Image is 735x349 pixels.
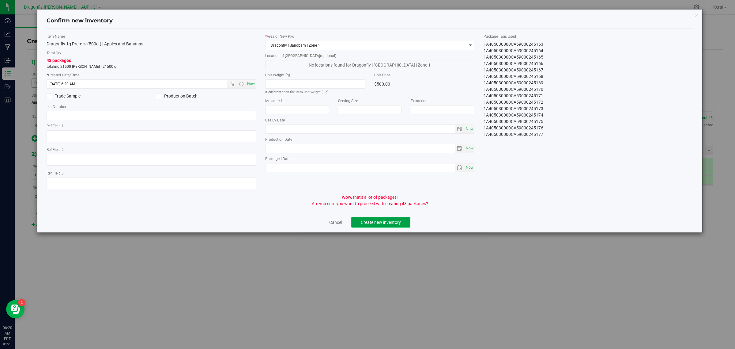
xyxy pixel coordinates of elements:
label: Package Tags Used [484,34,693,39]
span: Set Current date [246,79,256,88]
label: Ref Field 1 [47,123,256,129]
a: Cancel [329,219,342,225]
label: Unit Weight (g) [265,72,365,78]
div: 1A405030000CA59000245169 [484,80,693,86]
h4: Confirm new inventory [47,17,113,25]
span: select [464,125,474,133]
div: 1A405030000CA59000245173 [484,105,693,112]
span: Create new inventory [361,220,401,225]
label: Production Date [265,137,475,142]
p: totaling 21500 [PERSON_NAME] | 21500 g [47,64,256,69]
button: Create new inventory [351,217,410,228]
label: Trade Sample [47,93,147,99]
label: Use By Date [265,117,475,123]
span: Dragonfly | Sandbarn | Zone 1 [266,41,467,50]
label: Ref Field 3 [47,171,256,176]
div: 1A405030000CA59000245168 [484,73,693,80]
span: No locations found for Dragonfly | [GEOGRAPHIC_DATA] | Zone 1 [265,60,475,69]
div: 1A405030000CA59000245177 [484,131,693,138]
span: Open the date view [227,82,237,86]
div: 1A405030000CA59000245166 [484,60,693,67]
div: 1A405030000CA59000245176 [484,125,693,131]
label: Extraction [411,98,474,104]
label: Created Date/Time [47,72,256,78]
div: $500.00 [374,79,474,89]
label: Serving Size [338,98,402,104]
label: Moisture % [265,98,329,104]
span: select [464,144,474,153]
div: 1A405030000CA59000245164 [484,48,693,54]
iframe: Resource center [6,300,24,318]
span: 43 packages [47,58,71,63]
div: 1A405030000CA59000245172 [484,99,693,105]
div: 1A405030000CA59000245170 [484,86,693,93]
span: select [455,125,464,133]
div: Wow, that's a lot of packages! Are you sure you want to proceed with creating 43 packages? [42,194,698,207]
label: Total Qty [47,50,256,56]
span: Open the time view [236,82,246,86]
label: Packaged Date [265,156,475,162]
label: Lot Number [47,104,256,109]
div: 1A405030000CA59000245175 [484,118,693,125]
span: Set Current date [464,144,475,153]
label: Production Batch [156,93,256,99]
small: If different than the item unit weight (1 g) [265,90,329,94]
label: Ref Field 2 [47,147,256,152]
span: Set Current date [464,125,475,133]
div: 1A405030000CA59000245167 [484,67,693,73]
div: 1A405030000CA59000245171 [484,93,693,99]
span: select [455,144,464,153]
label: Unit Price [374,72,474,78]
span: select [455,163,464,172]
label: Item Name [47,34,256,39]
div: 1A405030000CA59000245165 [484,54,693,60]
iframe: Resource center unread badge [18,299,25,306]
label: Location of [GEOGRAPHIC_DATA] [265,53,475,59]
span: Set Current date [464,163,475,172]
div: 1A405030000CA59000245163 [484,41,693,48]
div: 1A405030000CA59000245174 [484,112,693,118]
label: Area of New Pkg [265,34,475,39]
span: select [464,163,474,172]
div: Dragonfly 1g Prerolls (500ct) | Apples and Bananas [47,41,256,47]
span: (optional) [320,54,336,58]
